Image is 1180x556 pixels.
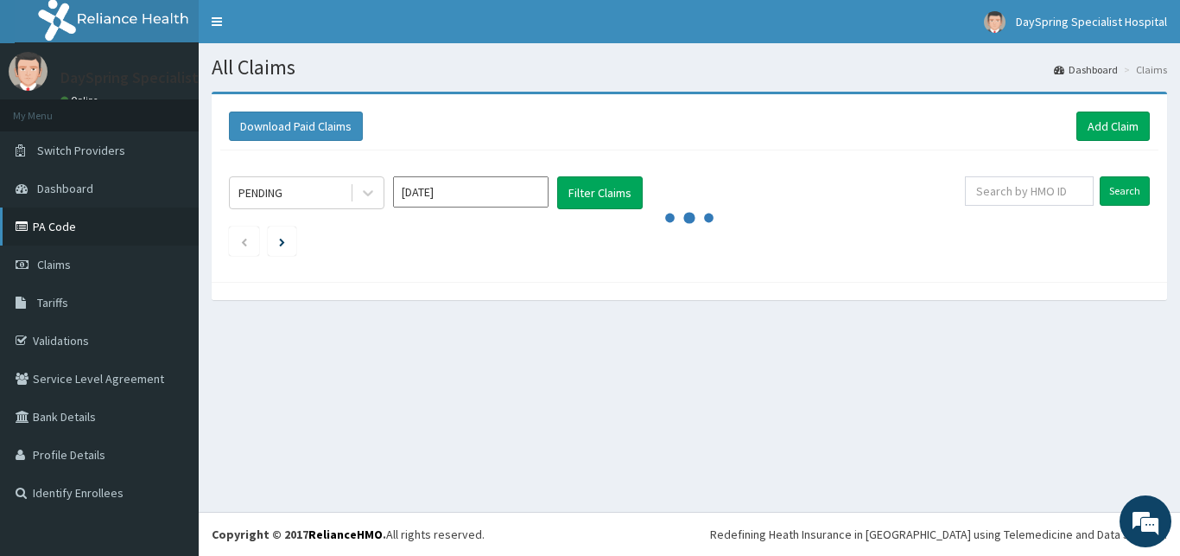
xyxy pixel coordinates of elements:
span: Claims [37,257,71,272]
div: Redefining Heath Insurance in [GEOGRAPHIC_DATA] using Telemedicine and Data Science! [710,526,1167,543]
h1: All Claims [212,56,1167,79]
input: Search [1100,176,1150,206]
strong: Copyright © 2017 . [212,527,386,542]
div: PENDING [238,184,282,201]
span: DaySpring Specialist Hospital [1016,14,1167,29]
span: Tariffs [37,295,68,310]
div: Chat with us now [90,97,290,119]
textarea: Type your message and hit 'Enter' [9,372,329,432]
img: User Image [9,52,48,91]
li: Claims [1120,62,1167,77]
div: Minimize live chat window [283,9,325,50]
p: DaySpring Specialist Hospital [60,70,259,86]
a: Dashboard [1054,62,1118,77]
svg: audio-loading [663,192,715,244]
a: Next page [279,233,285,249]
span: Switch Providers [37,143,125,158]
img: d_794563401_company_1708531726252_794563401 [32,86,70,130]
input: Select Month and Year [393,176,549,208]
a: Online [60,94,102,106]
button: Download Paid Claims [229,112,363,141]
a: Add Claim [1076,112,1150,141]
input: Search by HMO ID [965,176,1094,206]
a: RelianceHMO [308,527,383,542]
span: Dashboard [37,181,93,196]
button: Filter Claims [557,176,643,209]
footer: All rights reserved. [199,512,1180,556]
img: User Image [984,11,1006,33]
span: We're online! [100,168,238,342]
a: Previous page [240,233,248,249]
